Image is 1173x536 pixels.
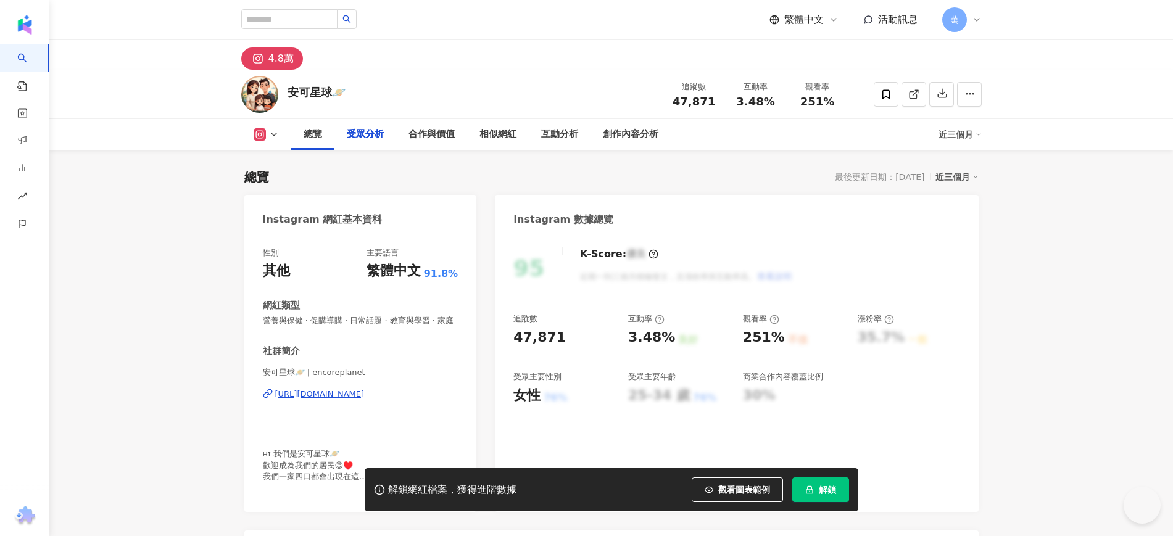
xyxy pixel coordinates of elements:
span: 47,871 [673,95,715,108]
div: 近三個月 [939,125,982,144]
span: 安可星球🪐 | encoreplanet [263,367,458,378]
button: 解鎖 [792,477,849,502]
div: 3.48% [628,328,675,347]
div: 受眾分析 [347,127,384,142]
div: 性別 [263,247,279,258]
div: 商業合作內容覆蓋比例 [743,371,823,382]
a: search [17,44,42,93]
div: 社群簡介 [263,345,300,358]
div: 觀看率 [743,313,779,324]
div: 最後更新日期：[DATE] [835,172,924,182]
div: 近三個月 [935,169,979,185]
div: 互動分析 [541,127,578,142]
span: 營養與保健 · 促購導購 · 日常話題 · 教育與學習 · 家庭 [263,315,458,326]
div: 安可星球🪐 [288,85,346,100]
div: 受眾主要性別 [513,371,562,382]
div: 受眾主要年齡 [628,371,676,382]
div: 合作與價值 [408,127,455,142]
div: 主要語言 [367,247,399,258]
button: 觀看圖表範例 [692,477,783,502]
div: [URL][DOMAIN_NAME] [275,389,365,400]
div: 4.8萬 [268,50,294,67]
span: rise [17,184,27,212]
div: 追蹤數 [671,81,718,93]
button: 4.8萬 [241,47,303,70]
div: 總覽 [244,168,269,186]
div: 互動率 [732,81,779,93]
div: 47,871 [513,328,566,347]
img: KOL Avatar [241,76,278,113]
div: 其他 [263,262,290,281]
div: 女性 [513,386,541,405]
span: 觀看圖表範例 [718,485,770,495]
div: 解鎖網紅檔案，獲得進階數據 [388,484,516,497]
span: 繁體中文 [784,13,824,27]
div: 相似網紅 [479,127,516,142]
span: 解鎖 [819,485,836,495]
img: chrome extension [13,506,37,526]
div: 繁體中文 [367,262,421,281]
div: 追蹤數 [513,313,537,324]
a: [URL][DOMAIN_NAME] [263,389,458,400]
div: 觀看率 [794,81,841,93]
div: 251% [743,328,785,347]
span: 251% [800,96,835,108]
div: K-Score : [580,247,658,261]
div: 創作內容分析 [603,127,658,142]
div: Instagram 網紅基本資料 [263,213,383,226]
span: lock [805,485,814,494]
span: 活動訊息 [878,14,918,25]
div: 總覽 [304,127,322,142]
span: 3.48% [736,96,774,108]
span: search [342,15,351,23]
span: 91.8% [424,267,458,281]
span: 萬 [950,13,959,27]
div: 網紅類型 [263,299,300,312]
span: ʜɪ 我們是安可星球🪐 歡迎成為我們的居民😍♥️ 我們一家四口都會出現在這 限動芮媽經營 都在曬小孩跟育兒哦⚠️ / 合作邀約這邊請🥹 [EMAIL_ADDRESS][DOMAIN_NAME] [263,449,403,526]
img: logo icon [15,15,35,35]
div: Instagram 數據總覽 [513,213,613,226]
div: 互動率 [628,313,665,324]
div: 漲粉率 [858,313,894,324]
